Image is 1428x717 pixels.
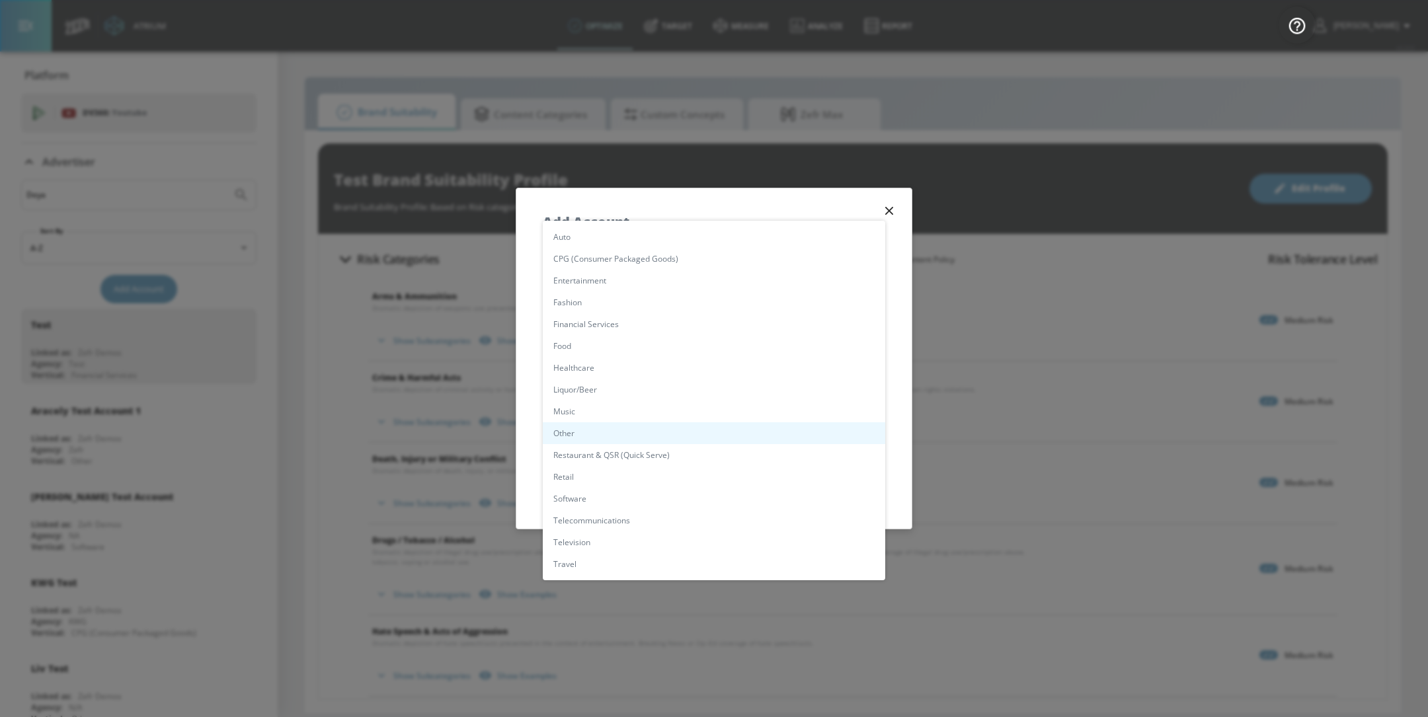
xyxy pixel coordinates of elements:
[543,313,885,335] li: Financial Services
[543,553,885,575] li: Travel
[543,509,885,531] li: Telecommunications
[543,357,885,379] li: Healthcare
[543,444,885,466] li: Restaurant & QSR (Quick Serve)
[543,226,885,248] li: Auto
[543,488,885,509] li: Software
[543,400,885,422] li: Music
[543,248,885,270] li: CPG (Consumer Packaged Goods)
[1279,7,1316,44] button: Open Resource Center
[543,379,885,400] li: Liquor/Beer
[543,270,885,291] li: Entertainment
[543,291,885,313] li: Fashion
[543,531,885,553] li: Television
[543,335,885,357] li: Food
[543,422,885,444] li: Other
[543,466,885,488] li: Retail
